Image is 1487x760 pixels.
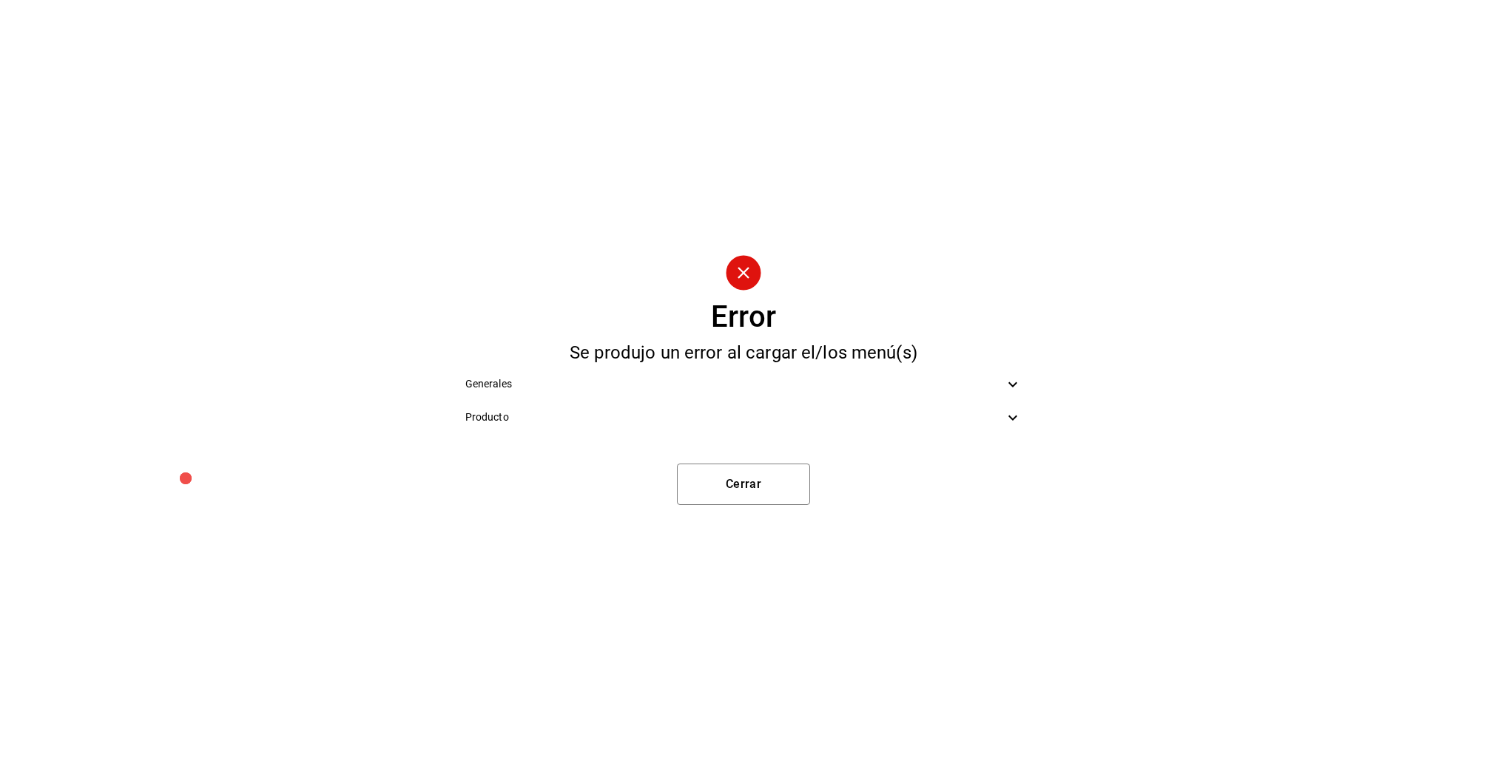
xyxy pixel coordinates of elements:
[453,344,1034,362] div: Se produjo un error al cargar el/los menú(s)
[465,376,1005,392] span: Generales
[711,302,776,332] div: Error
[453,401,1034,434] div: Producto
[453,367,1034,401] div: Generales
[677,464,810,505] button: Cerrar
[465,410,1005,425] span: Producto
